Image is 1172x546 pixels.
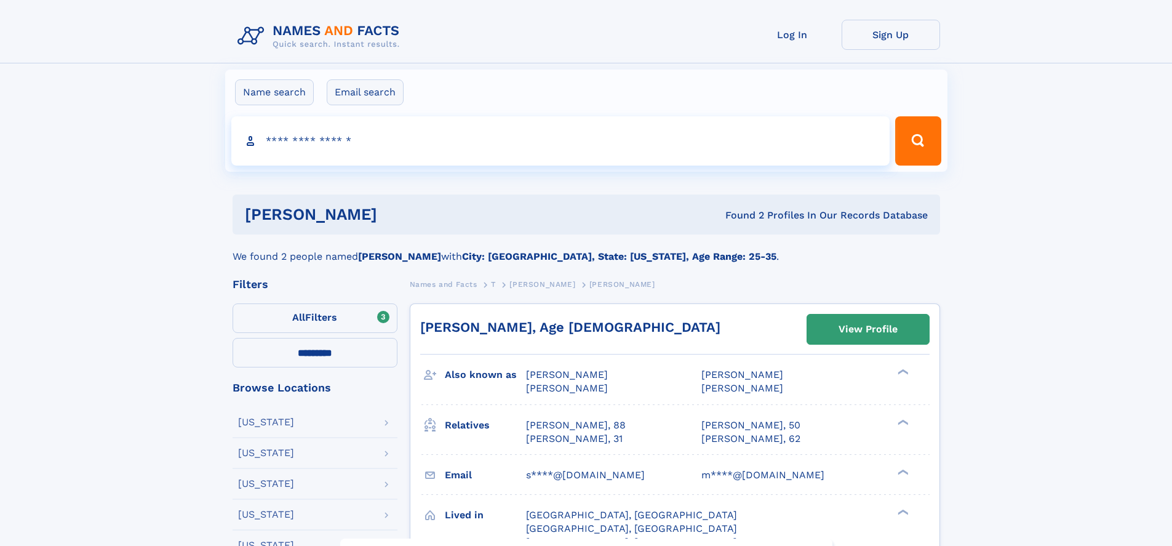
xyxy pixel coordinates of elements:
[526,419,626,432] a: [PERSON_NAME], 88
[509,276,575,292] a: [PERSON_NAME]
[526,382,608,394] span: [PERSON_NAME]
[807,315,929,344] a: View Profile
[526,523,737,534] span: [GEOGRAPHIC_DATA], [GEOGRAPHIC_DATA]
[895,116,941,166] button: Search Button
[233,279,397,290] div: Filters
[420,319,720,335] a: [PERSON_NAME], Age [DEMOGRAPHIC_DATA]
[526,509,737,521] span: [GEOGRAPHIC_DATA], [GEOGRAPHIC_DATA]
[238,417,294,427] div: [US_STATE]
[589,280,655,289] span: [PERSON_NAME]
[235,79,314,105] label: Name search
[238,479,294,489] div: [US_STATE]
[231,116,890,166] input: search input
[233,20,410,53] img: Logo Names and Facts
[701,369,783,380] span: [PERSON_NAME]
[895,368,909,376] div: ❯
[445,364,526,385] h3: Also known as
[839,315,898,343] div: View Profile
[233,303,397,333] label: Filters
[292,311,305,323] span: All
[410,276,477,292] a: Names and Facts
[509,280,575,289] span: [PERSON_NAME]
[701,419,800,432] a: [PERSON_NAME], 50
[491,280,496,289] span: T
[526,432,623,446] a: [PERSON_NAME], 31
[445,415,526,436] h3: Relatives
[526,369,608,380] span: [PERSON_NAME]
[238,448,294,458] div: [US_STATE]
[743,20,842,50] a: Log In
[491,276,496,292] a: T
[895,418,909,426] div: ❯
[462,251,776,262] b: City: [GEOGRAPHIC_DATA], State: [US_STATE], Age Range: 25-35
[358,251,441,262] b: [PERSON_NAME]
[895,468,909,476] div: ❯
[842,20,940,50] a: Sign Up
[245,207,551,222] h1: [PERSON_NAME]
[445,505,526,526] h3: Lived in
[445,465,526,486] h3: Email
[701,382,783,394] span: [PERSON_NAME]
[238,510,294,520] div: [US_STATE]
[233,235,940,264] div: We found 2 people named with .
[327,79,404,105] label: Email search
[233,382,397,393] div: Browse Locations
[895,508,909,516] div: ❯
[551,209,928,222] div: Found 2 Profiles In Our Records Database
[701,432,800,446] a: [PERSON_NAME], 62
